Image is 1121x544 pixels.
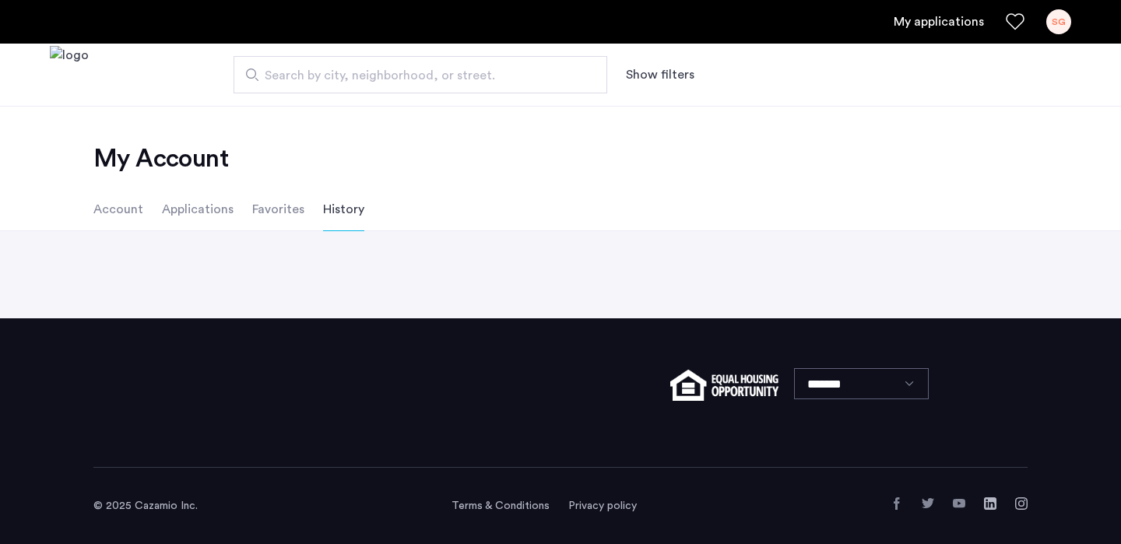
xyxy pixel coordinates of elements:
div: SG [1046,9,1071,34]
li: Favorites [252,188,304,231]
a: YouTube [953,497,965,510]
a: Instagram [1015,497,1028,510]
li: History [323,188,364,231]
a: Twitter [922,497,934,510]
a: Facebook [891,497,903,510]
img: logo [50,46,89,104]
span: © 2025 Cazamio Inc. [93,500,198,511]
a: Favorites [1006,12,1024,31]
li: Account [93,188,143,231]
a: Terms and conditions [452,498,550,514]
li: Applications [162,188,234,231]
h2: My Account [93,143,1028,174]
a: Cazamio logo [50,46,89,104]
select: Language select [794,368,929,399]
input: Apartment Search [234,56,607,93]
a: My application [894,12,984,31]
span: Search by city, neighborhood, or street. [265,66,564,85]
button: Show or hide filters [626,65,694,84]
a: Privacy policy [568,498,637,514]
img: equal-housing.png [670,370,778,401]
a: LinkedIn [984,497,996,510]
